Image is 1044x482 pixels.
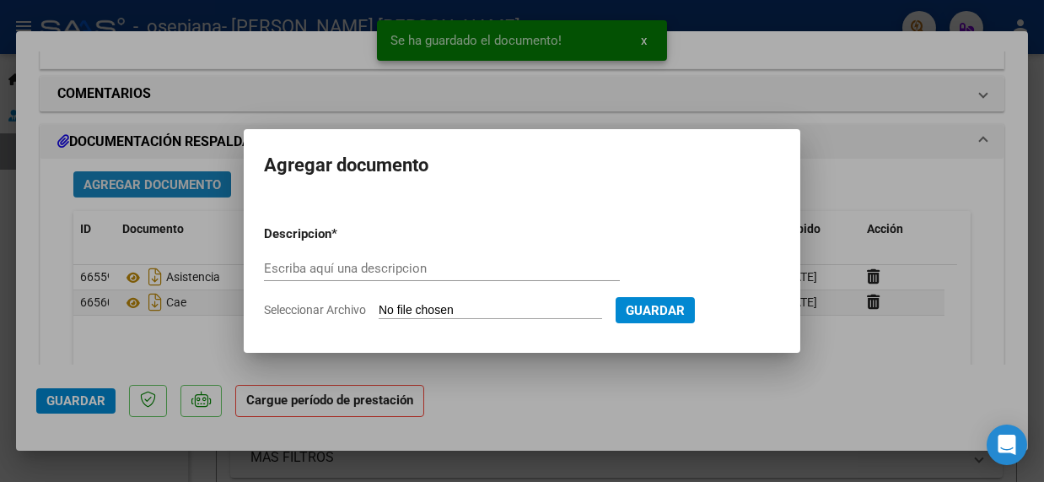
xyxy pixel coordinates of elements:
[264,149,780,181] h2: Agregar documento
[264,303,366,317] span: Seleccionar Archivo
[987,425,1027,465] div: Open Intercom Messenger
[616,297,695,323] button: Guardar
[264,225,419,244] p: Descripcion
[626,303,685,318] span: Guardar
